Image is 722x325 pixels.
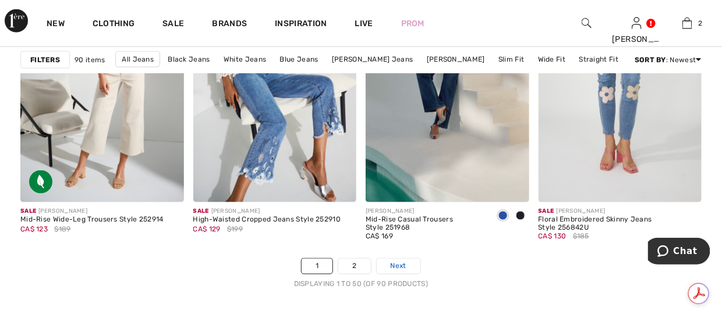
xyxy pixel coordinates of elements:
a: Sale [162,19,184,31]
div: : Newest [635,55,702,65]
a: Sign In [632,17,642,28]
a: [PERSON_NAME] Jeans [326,52,419,67]
span: Inspiration [275,19,327,31]
img: My Bag [682,16,692,30]
span: CA$ 130 [539,233,567,241]
span: Sale [193,208,209,215]
a: 2 [663,16,712,30]
span: Sale [20,208,36,215]
a: 1 [302,259,332,274]
a: [PERSON_NAME] [421,52,491,67]
a: Prom [401,17,424,30]
div: Denim Medium Blue [494,207,512,226]
div: [PERSON_NAME] [612,33,661,45]
a: All Jeans [115,51,160,67]
span: Next [391,261,406,272]
img: 1ère Avenue [5,9,28,33]
nav: Page navigation [20,258,702,290]
a: Black Jeans [162,52,215,67]
span: CA$ 123 [20,225,48,233]
a: Next [377,259,420,274]
a: 2 [338,259,370,274]
span: 90 items [75,55,105,65]
span: $185 [573,231,589,242]
a: Brands [213,19,247,31]
a: New [47,19,65,31]
div: DARK DENIM BLUE [512,207,529,226]
span: $189 [54,224,70,234]
a: Blue Jeans [274,52,324,67]
div: Floral Embroidered Skinny Jeans Style 256842U [539,216,702,232]
img: My Info [632,16,642,30]
a: Straight Fit [574,52,625,67]
a: White Jeans [218,52,272,67]
span: Sale [539,208,554,215]
span: $199 [227,224,243,234]
strong: Filters [30,55,60,65]
span: CA$ 129 [193,225,221,233]
img: search the website [582,16,592,30]
span: CA$ 169 [366,233,393,241]
a: Wide Fit [532,52,571,67]
div: Mid-Rise Casual Trousers Style 251968 [366,216,485,232]
div: [PERSON_NAME] [539,207,702,216]
img: Sustainable Fabric [29,170,52,194]
strong: Sort By [635,56,666,64]
div: [PERSON_NAME] [20,207,164,216]
div: High-Waisted Cropped Jeans Style 252910 [193,216,341,224]
div: [PERSON_NAME] [193,207,341,216]
div: [PERSON_NAME] [366,207,485,216]
span: 2 [698,18,702,28]
iframe: Opens a widget where you can chat to one of our agents [648,238,710,267]
a: Live [355,17,373,30]
div: Mid-Rise Wide-Leg Trousers Style 252914 [20,216,164,224]
div: Displaying 1 to 50 (of 90 products) [20,279,702,290]
a: Clothing [93,19,135,31]
a: Slim Fit [493,52,530,67]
